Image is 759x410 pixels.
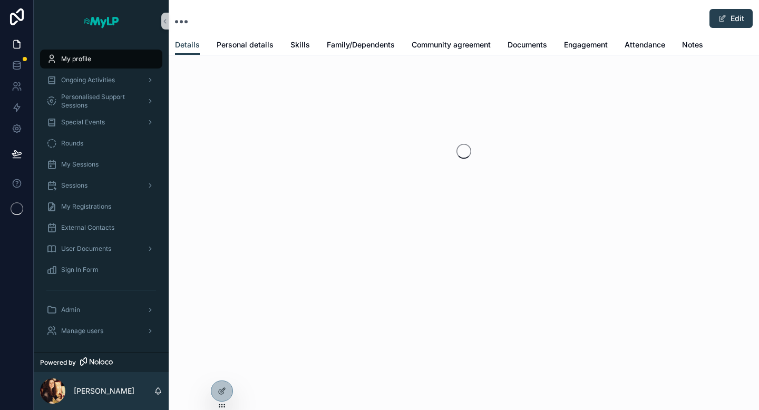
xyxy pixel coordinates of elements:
a: Personal details [217,35,274,56]
span: Personal details [217,40,274,50]
span: Skills [290,40,310,50]
a: Manage users [40,321,162,340]
a: Sign In Form [40,260,162,279]
a: My profile [40,50,162,69]
button: Edit [709,9,753,28]
span: Ongoing Activities [61,76,115,84]
img: App logo [83,13,120,30]
a: Admin [40,300,162,319]
a: Rounds [40,134,162,153]
a: User Documents [40,239,162,258]
span: Attendance [625,40,665,50]
span: Community agreement [412,40,491,50]
span: Sign In Form [61,266,99,274]
a: Personalised Support Sessions [40,92,162,111]
span: Rounds [61,139,83,148]
span: User Documents [61,245,111,253]
a: Community agreement [412,35,491,56]
div: scrollable content [34,42,169,353]
a: Family/Dependents [327,35,395,56]
a: My Sessions [40,155,162,174]
span: Special Events [61,118,105,126]
span: External Contacts [61,223,114,232]
span: Sessions [61,181,87,190]
span: Engagement [564,40,608,50]
a: Documents [508,35,547,56]
span: Notes [682,40,703,50]
span: Manage users [61,327,103,335]
a: Notes [682,35,703,56]
a: Powered by [34,353,169,372]
a: Sessions [40,176,162,195]
span: My Registrations [61,202,111,211]
span: Documents [508,40,547,50]
a: Skills [290,35,310,56]
a: Ongoing Activities [40,71,162,90]
a: My Registrations [40,197,162,216]
span: Admin [61,306,80,314]
span: Powered by [40,358,76,367]
a: Details [175,35,200,55]
span: My Sessions [61,160,99,169]
a: Engagement [564,35,608,56]
span: My profile [61,55,91,63]
a: External Contacts [40,218,162,237]
span: Details [175,40,200,50]
span: Personalised Support Sessions [61,93,138,110]
a: Attendance [625,35,665,56]
span: Family/Dependents [327,40,395,50]
a: Special Events [40,113,162,132]
p: [PERSON_NAME] [74,386,134,396]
